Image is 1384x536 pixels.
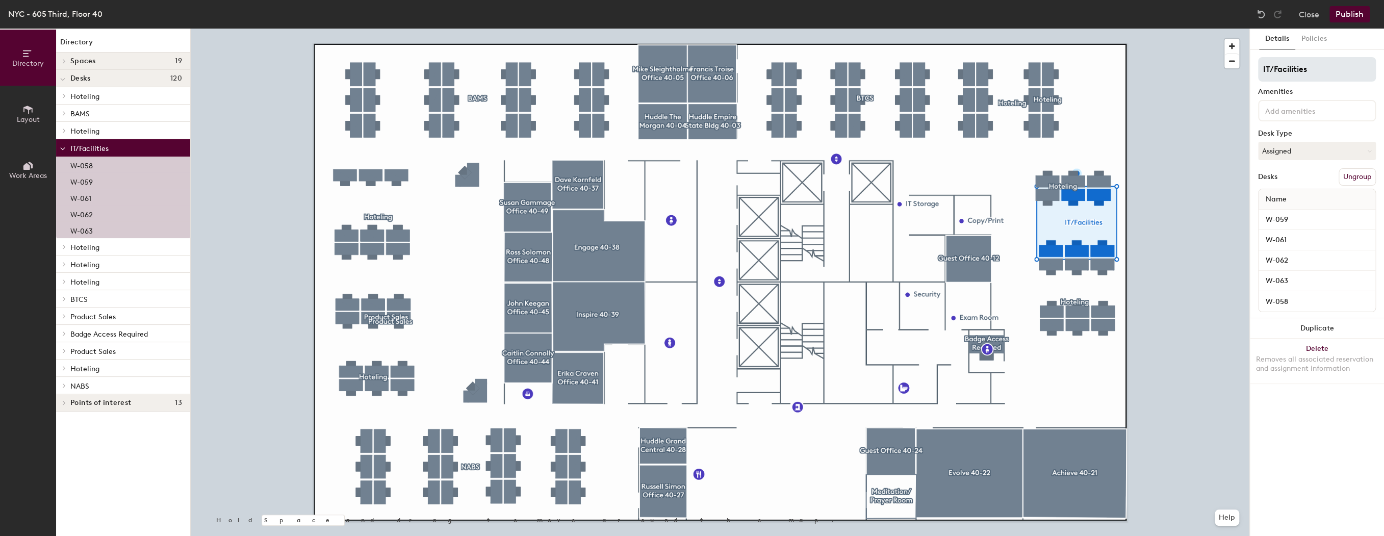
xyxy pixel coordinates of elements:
[1261,233,1373,247] input: Unnamed desk
[70,110,90,118] span: BAMS
[70,330,148,339] span: Badge Access Required
[1250,339,1384,384] button: DeleteRemoves all associated reservation and assignment information
[70,295,88,304] span: BTCS
[70,57,96,65] span: Spaces
[70,399,131,407] span: Points of interest
[12,59,44,68] span: Directory
[17,115,40,124] span: Layout
[70,261,99,269] span: Hoteling
[70,365,99,373] span: Hoteling
[170,74,182,83] span: 120
[1258,142,1376,160] button: Assigned
[1215,509,1239,526] button: Help
[1256,355,1378,373] div: Removes all associated reservation and assignment information
[70,382,89,391] span: NABS
[56,37,190,53] h1: Directory
[70,313,116,321] span: Product Sales
[1258,173,1277,181] div: Desks
[70,144,109,153] span: IT/Facilities
[1299,6,1319,22] button: Close
[1339,168,1376,186] button: Ungroup
[70,175,93,187] p: W-059
[70,74,90,83] span: Desks
[1250,318,1384,339] button: Duplicate
[1263,104,1355,116] input: Add amenities
[70,347,116,356] span: Product Sales
[1272,9,1283,19] img: Redo
[70,278,99,287] span: Hoteling
[9,171,47,180] span: Work Areas
[70,92,99,101] span: Hoteling
[70,127,99,136] span: Hoteling
[1261,213,1373,227] input: Unnamed desk
[8,8,102,20] div: NYC - 605 Third, Floor 40
[1295,29,1333,49] button: Policies
[1256,9,1266,19] img: Undo
[70,159,93,170] p: W-058
[175,57,182,65] span: 19
[70,191,91,203] p: W-061
[1258,88,1376,96] div: Amenities
[70,243,99,252] span: Hoteling
[1261,274,1373,288] input: Unnamed desk
[1261,190,1292,209] span: Name
[70,224,93,236] p: W-063
[1329,6,1370,22] button: Publish
[70,208,93,219] p: W-062
[1259,29,1295,49] button: Details
[175,399,182,407] span: 13
[1261,253,1373,268] input: Unnamed desk
[1258,130,1376,138] div: Desk Type
[1261,294,1373,309] input: Unnamed desk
